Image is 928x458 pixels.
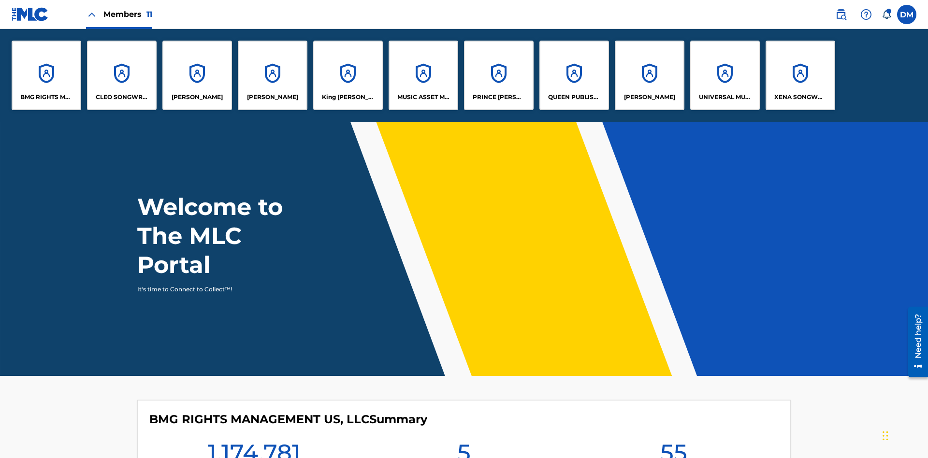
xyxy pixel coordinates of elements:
p: QUEEN PUBLISHA [548,93,601,101]
div: Notifications [882,10,891,19]
a: Public Search [831,5,851,24]
img: MLC Logo [12,7,49,21]
a: Accounts[PERSON_NAME] [238,41,307,110]
a: AccountsQUEEN PUBLISHA [539,41,609,110]
h1: Welcome to The MLC Portal [137,192,318,279]
p: It's time to Connect to Collect™! [137,285,305,294]
a: Accounts[PERSON_NAME] [615,41,684,110]
a: AccountsBMG RIGHTS MANAGEMENT US, LLC [12,41,81,110]
p: CLEO SONGWRITER [96,93,148,101]
h4: BMG RIGHTS MANAGEMENT US, LLC [149,412,427,427]
p: PRINCE MCTESTERSON [473,93,525,101]
div: Help [856,5,876,24]
p: BMG RIGHTS MANAGEMENT US, LLC [20,93,73,101]
span: 11 [146,10,152,19]
iframe: Chat Widget [880,412,928,458]
a: AccountsPRINCE [PERSON_NAME] [464,41,534,110]
span: Members [103,9,152,20]
p: RONALD MCTESTERSON [624,93,675,101]
img: search [835,9,847,20]
img: help [860,9,872,20]
a: Accounts[PERSON_NAME] [162,41,232,110]
a: AccountsMUSIC ASSET MANAGEMENT (MAM) [389,41,458,110]
p: King McTesterson [322,93,375,101]
a: AccountsCLEO SONGWRITER [87,41,157,110]
p: XENA SONGWRITER [774,93,827,101]
p: MUSIC ASSET MANAGEMENT (MAM) [397,93,450,101]
p: EYAMA MCSINGER [247,93,298,101]
a: AccountsXENA SONGWRITER [766,41,835,110]
div: User Menu [897,5,916,24]
div: Drag [883,421,888,450]
p: UNIVERSAL MUSIC PUB GROUP [699,93,752,101]
p: ELVIS COSTELLO [172,93,223,101]
img: Close [86,9,98,20]
iframe: Resource Center [901,303,928,382]
a: AccountsUNIVERSAL MUSIC PUB GROUP [690,41,760,110]
a: AccountsKing [PERSON_NAME] [313,41,383,110]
